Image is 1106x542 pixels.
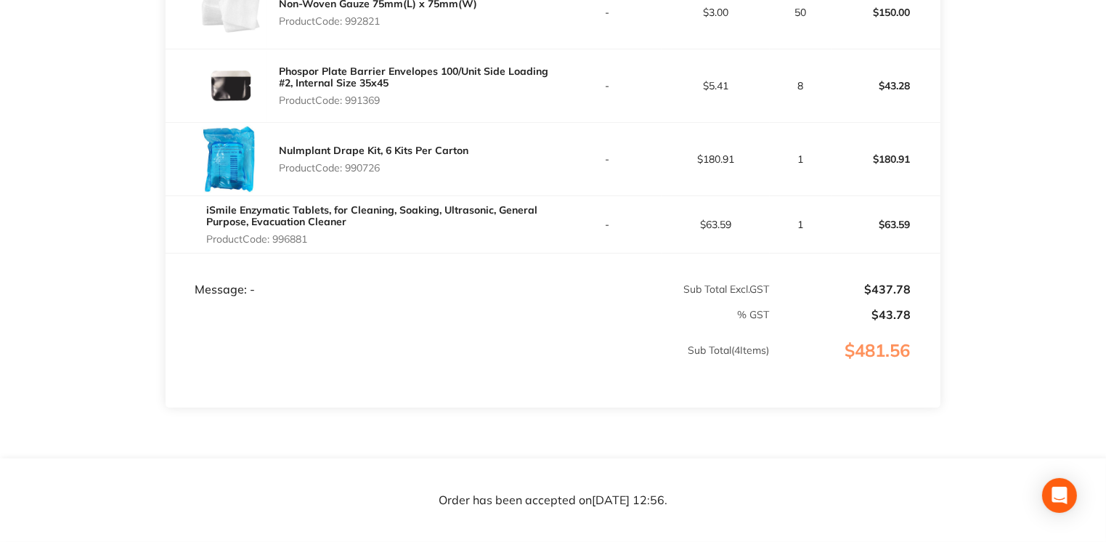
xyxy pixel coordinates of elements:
p: $63.59 [662,219,769,230]
p: $437.78 [770,283,911,296]
p: 1 [770,219,831,230]
p: - [554,153,661,165]
p: Sub Total ( 4 Items) [166,344,769,385]
div: Open Intercom Messenger [1042,478,1077,513]
p: Product Code: 991369 [279,94,553,106]
p: $180.91 [832,142,939,177]
p: % GST [166,309,769,320]
p: Product Code: 992821 [279,15,477,27]
p: $180.91 [662,153,769,165]
p: Product Code: 996881 [206,233,553,245]
p: Product Code: 990726 [279,162,468,174]
img: eTBkanducA [195,123,267,195]
p: $3.00 [662,7,769,18]
p: $63.59 [832,207,939,242]
p: - [554,80,661,92]
a: iSmile Enzymatic Tablets, for Cleaning, Soaking, Ultrasonic, General Purpose, Evacuation Cleaner [206,203,537,228]
p: $481.56 [770,341,940,390]
p: 50 [770,7,831,18]
p: Sub Total Excl. GST [554,283,770,295]
p: $5.41 [662,80,769,92]
td: Message: - [166,253,553,296]
p: 1 [770,153,831,165]
p: $43.28 [832,68,939,103]
a: NuImplant Drape Kit, 6 Kits Per Carton [279,144,468,157]
p: 8 [770,80,831,92]
p: - [554,219,661,230]
p: $43.78 [770,308,911,321]
img: ZWltYzZieA [195,49,267,122]
p: - [554,7,661,18]
a: Phospor Plate Barrier Envelopes 100/Unit Side Loading #2, Internal Size 35x45 [279,65,548,89]
p: Order has been accepted on [DATE] 12:56 . [439,494,667,507]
